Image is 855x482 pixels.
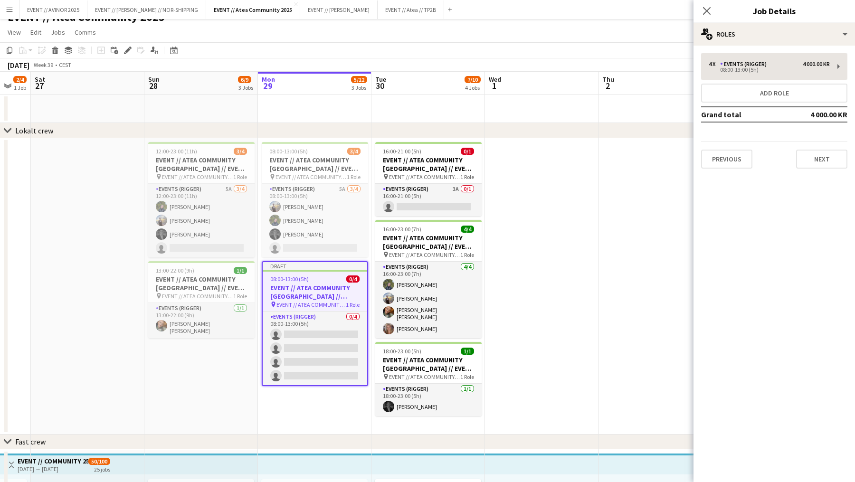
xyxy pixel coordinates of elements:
span: Comms [75,28,96,37]
span: 2/4 [13,76,27,83]
app-job-card: 08:00-13:00 (5h)3/4EVENT // ATEA COMMUNITY [GEOGRAPHIC_DATA] // EVENT CREW EVENT // ATEA COMMUNIT... [262,142,368,257]
h3: EVENT // ATEA COMMUNITY [GEOGRAPHIC_DATA] // EVENT CREW [375,156,482,173]
h3: EVENT // ATEA COMMUNITY [GEOGRAPHIC_DATA] // EVENT CREW [262,156,368,173]
div: 4 000.00 KR [803,61,830,67]
app-job-card: 13:00-22:00 (9h)1/1EVENT // ATEA COMMUNITY [GEOGRAPHIC_DATA] // EVENT CREW EVENT // ATEA COMMUNIT... [148,261,255,338]
a: Edit [27,26,45,38]
app-card-role: Events (Rigger)4/416:00-23:00 (7h)[PERSON_NAME][PERSON_NAME][PERSON_NAME] [PERSON_NAME][PERSON_NAME] [375,262,482,338]
app-card-role: Events (Rigger)3A0/116:00-21:00 (5h) [375,184,482,216]
span: EVENT // ATEA COMMUNITY [GEOGRAPHIC_DATA] // EVENT CREW LED [162,293,233,300]
span: EVENT // ATEA COMMUNITY [GEOGRAPHIC_DATA] // EVENT CREW [276,301,346,308]
button: EVENT // [PERSON_NAME] [300,0,378,19]
span: 1 Role [460,173,474,180]
td: 4 000.00 KR [788,107,847,122]
span: 30 [374,80,386,91]
span: Edit [30,28,41,37]
td: Grand total [701,107,788,122]
button: Next [796,150,847,169]
span: 1 Role [347,173,361,180]
div: 08:00-13:00 (5h) [709,67,830,72]
span: 1 [487,80,501,91]
a: Comms [71,26,100,38]
span: Tue [375,75,386,84]
app-job-card: 16:00-21:00 (5h)0/1EVENT // ATEA COMMUNITY [GEOGRAPHIC_DATA] // EVENT CREW EVENT // ATEA COMMUNIT... [375,142,482,216]
span: 28 [147,80,160,91]
span: 2 [601,80,614,91]
span: Sat [35,75,45,84]
div: Draft [263,262,367,270]
button: EVENT // AVINOR 2025 [19,0,87,19]
app-job-card: 16:00-23:00 (7h)4/4EVENT // ATEA COMMUNITY [GEOGRAPHIC_DATA] // EVENT CREW EVENT // ATEA COMMUNIT... [375,220,482,338]
span: 3/4 [234,148,247,155]
span: EVENT // ATEA COMMUNITY [GEOGRAPHIC_DATA] // EVENT CREW [389,173,460,180]
button: EVENT // Atea Community 2025 [206,0,300,19]
span: Wed [489,75,501,84]
a: View [4,26,25,38]
span: 5/12 [351,76,367,83]
span: 1/1 [234,267,247,274]
span: 29 [260,80,275,91]
span: 16:00-21:00 (5h) [383,148,421,155]
span: 08:00-13:00 (5h) [270,275,309,283]
span: 1 Role [346,301,360,308]
span: 13:00-22:00 (9h) [156,267,194,274]
span: 12:00-23:00 (11h) [156,148,197,155]
div: Roles [693,23,855,46]
span: 1 Role [460,251,474,258]
span: View [8,28,21,37]
h3: EVENT // ATEA COMMUNITY [GEOGRAPHIC_DATA] // EVENT CREW [375,356,482,373]
span: Sun [148,75,160,84]
app-job-card: 18:00-23:00 (5h)1/1EVENT // ATEA COMMUNITY [GEOGRAPHIC_DATA] // EVENT CREW EVENT // ATEA COMMUNIT... [375,342,482,416]
span: 3/4 [347,148,361,155]
span: 7/10 [465,76,481,83]
span: EVENT // ATEA COMMUNITY [GEOGRAPHIC_DATA] // EVENT CREW [389,251,460,258]
app-job-card: Draft08:00-13:00 (5h)0/4EVENT // ATEA COMMUNITY [GEOGRAPHIC_DATA] // EVENT CREW EVENT // ATEA COM... [262,261,368,386]
div: 4 x [709,61,720,67]
span: EVENT // ATEA COMMUNITY [GEOGRAPHIC_DATA] // EVENT CREW [389,373,460,380]
div: 3 Jobs [238,84,253,91]
a: Jobs [47,26,69,38]
h3: EVENT // ATEA COMMUNITY [GEOGRAPHIC_DATA] // EVENT CREW [263,284,367,301]
h3: EVENT // ATEA COMMUNITY [GEOGRAPHIC_DATA] // EVENT CREW [375,234,482,251]
span: 1/1 [461,348,474,355]
div: 25 jobs [94,465,110,473]
span: 4/4 [461,226,474,233]
span: EVENT // ATEA COMMUNITY [GEOGRAPHIC_DATA] // EVENT CREW [275,173,347,180]
div: [DATE] [8,60,29,70]
span: 0/4 [346,275,360,283]
h3: EVENT // ATEA COMMUNITY [GEOGRAPHIC_DATA] // EVENT CREW [148,156,255,173]
span: Jobs [51,28,65,37]
span: Mon [262,75,275,84]
div: 3 Jobs [351,84,367,91]
div: Lokalt crew [15,126,53,135]
div: CEST [59,61,71,68]
h3: EVENT // ATEA COMMUNITY [GEOGRAPHIC_DATA] // EVENT CREW [148,275,255,292]
h3: Job Details [693,5,855,17]
h3: EVENT // COMMUNITY 25 // CREW LEDERE [18,457,88,465]
app-job-card: 12:00-23:00 (11h)3/4EVENT // ATEA COMMUNITY [GEOGRAPHIC_DATA] // EVENT CREW EVENT // ATEA COMMUNI... [148,142,255,257]
span: 6/9 [238,76,251,83]
span: Week 39 [31,61,55,68]
app-card-role: Events (Rigger)1/118:00-23:00 (5h)[PERSON_NAME] [375,384,482,416]
span: Thu [602,75,614,84]
div: Events (Rigger) [720,61,770,67]
span: 1 Role [233,293,247,300]
button: Add role [701,84,847,103]
span: 16:00-23:00 (7h) [383,226,421,233]
button: EVENT // Atea // TP2B [378,0,444,19]
span: 50/100 [88,458,110,465]
div: [DATE] → [DATE] [18,465,88,473]
button: Previous [701,150,752,169]
app-card-role: Events (Rigger)5A3/412:00-23:00 (11h)[PERSON_NAME][PERSON_NAME][PERSON_NAME] [148,184,255,257]
span: 1 Role [233,173,247,180]
div: 4 Jobs [465,84,480,91]
app-card-role: Events (Rigger)1/113:00-22:00 (9h)[PERSON_NAME] [PERSON_NAME] [148,303,255,338]
span: EVENT // ATEA COMMUNITY [GEOGRAPHIC_DATA] // EVENT CREW [162,173,233,180]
